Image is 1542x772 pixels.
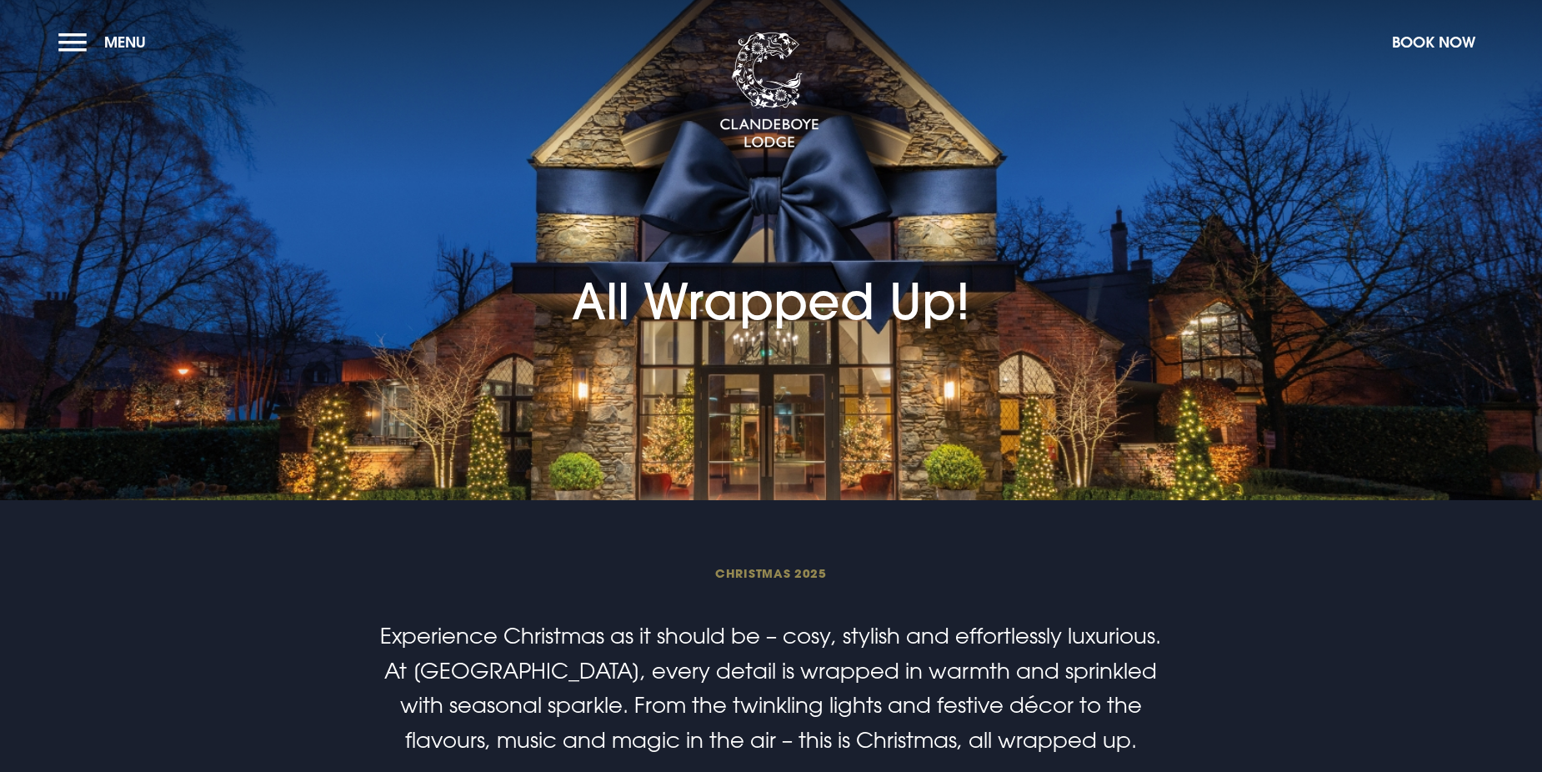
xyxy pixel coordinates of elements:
span: Christmas 2025 [374,565,1168,581]
img: Clandeboye Lodge [719,33,819,149]
h1: All Wrapped Up! [572,178,970,330]
span: Menu [104,33,146,52]
button: Menu [58,24,154,60]
button: Book Now [1384,24,1484,60]
p: Experience Christmas as it should be – cosy, stylish and effortlessly luxurious. At [GEOGRAPHIC_D... [374,619,1168,757]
